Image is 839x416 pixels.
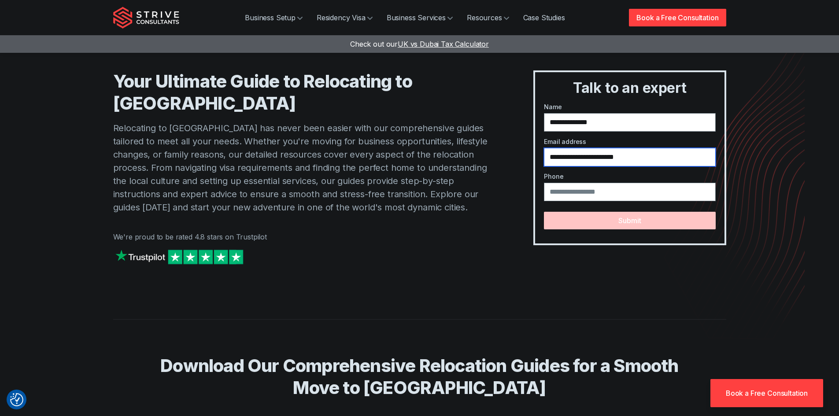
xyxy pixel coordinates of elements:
a: Business Setup [238,9,310,26]
img: Strive Consultants [113,7,179,29]
h1: Your Ultimate Guide to Relocating to [GEOGRAPHIC_DATA] [113,70,499,114]
label: Name [544,102,715,111]
a: Book a Free Consultation [710,379,823,407]
label: Phone [544,172,715,181]
p: Relocating to [GEOGRAPHIC_DATA] has never been easier with our comprehensive guides tailored to m... [113,121,499,214]
a: Case Studies [516,9,572,26]
img: Revisit consent button [10,393,23,406]
h2: Download Our Comprehensive Relocation Guides for a Smooth Move to [GEOGRAPHIC_DATA] [138,355,702,399]
a: Business Services [380,9,460,26]
a: Resources [460,9,516,26]
p: We're proud to be rated 4.8 stars on Trustpilot [113,232,499,242]
img: Strive on Trustpilot [113,247,245,266]
a: Residency Visa [310,9,380,26]
span: UK vs Dubai Tax Calculator [398,40,489,48]
label: Email address [544,137,715,146]
a: Check out ourUK vs Dubai Tax Calculator [350,40,489,48]
button: Consent Preferences [10,393,23,406]
h3: Talk to an expert [539,79,721,97]
a: Book a Free Consultation [629,9,726,26]
button: Submit [544,212,715,229]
